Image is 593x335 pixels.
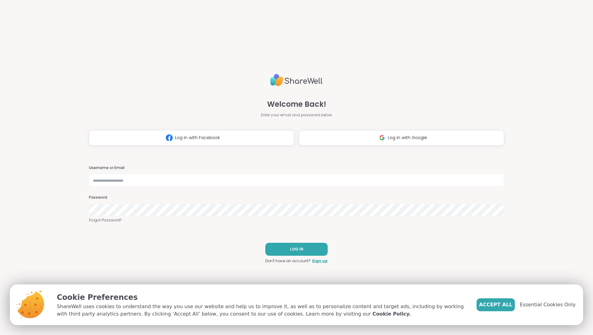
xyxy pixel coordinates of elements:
[312,258,328,264] a: Sign up
[89,130,294,146] button: Log in with Facebook
[290,246,303,252] span: LOG IN
[89,195,504,200] h3: Password
[479,301,512,308] span: Accept All
[299,130,504,146] button: Log in with Google
[57,303,467,318] p: ShareWell uses cookies to understand the way you use our website and help us to improve it, as we...
[477,298,515,311] button: Accept All
[376,132,388,143] img: ShareWell Logomark
[175,134,220,141] span: Log in with Facebook
[388,134,427,141] span: Log in with Google
[163,132,175,143] img: ShareWell Logomark
[372,310,411,318] a: Cookie Policy.
[270,71,323,89] img: ShareWell Logo
[267,99,326,110] span: Welcome Back!
[520,301,576,308] span: Essential Cookies Only
[89,165,504,171] h3: Username or Email
[57,292,467,303] p: Cookie Preferences
[265,258,311,264] span: Don't have an account?
[265,243,328,256] button: LOG IN
[261,112,332,118] span: Enter your email and password below
[89,217,504,223] a: Forgot Password?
